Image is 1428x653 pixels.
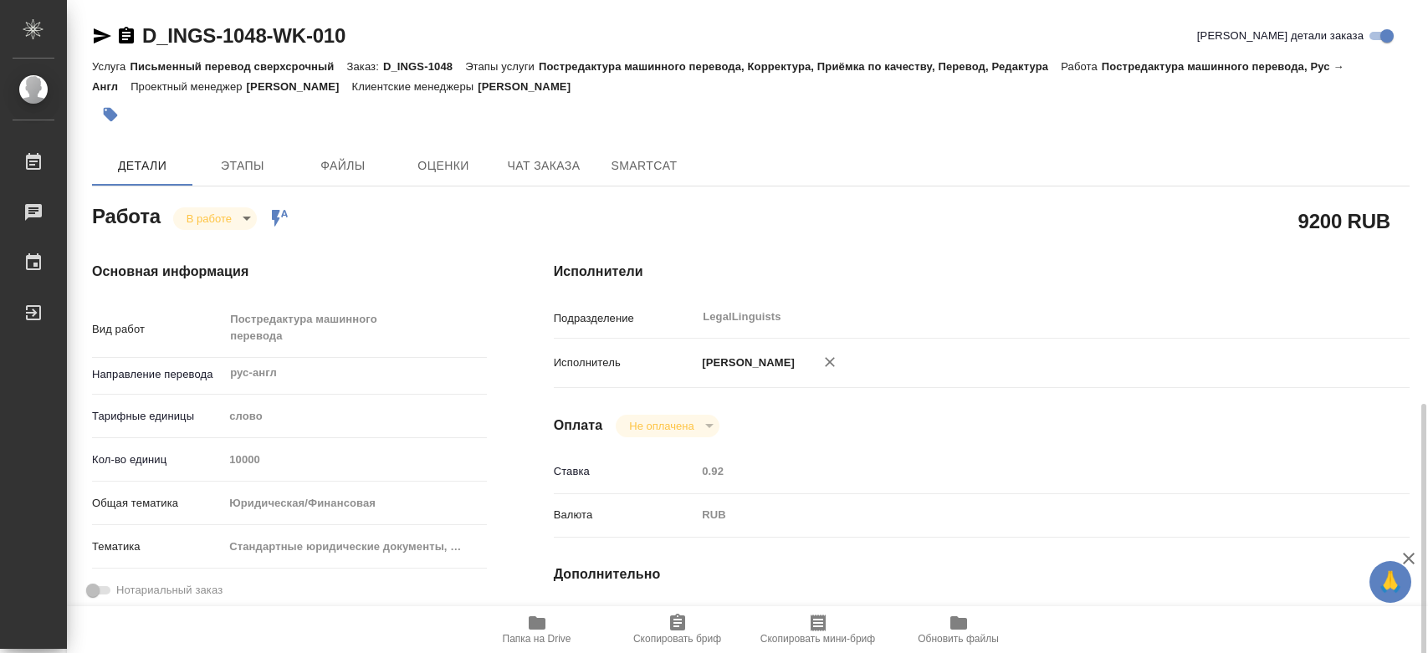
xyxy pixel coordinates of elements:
span: Оценки [403,156,484,176]
p: Кол-во единиц [92,451,223,468]
button: В работе [182,212,237,226]
button: Папка на Drive [467,606,607,653]
input: Пустое поле [223,447,486,472]
button: Скопировать ссылку для ЯМессенджера [92,26,112,46]
p: Письменный перевод сверхсрочный [130,60,346,73]
p: Ставка [554,463,697,480]
span: 🙏 [1376,564,1405,599]
span: [PERSON_NAME] детали заказа [1197,28,1364,44]
p: Тарифные единицы [92,408,223,425]
div: Юридическая/Финансовая [223,489,486,518]
p: Тематика [92,538,223,555]
p: Клиентские менеджеры [352,80,479,93]
p: Вид работ [92,321,223,338]
button: Добавить тэг [92,96,129,133]
div: В работе [616,415,719,437]
button: Удалить исполнителя [811,344,848,380]
span: Скопировать бриф [633,633,721,645]
h2: Работа [92,200,161,230]
button: Скопировать бриф [607,606,748,653]
button: 🙏 [1369,561,1411,603]
button: Скопировать ссылку [116,26,136,46]
button: Обновить файлы [888,606,1029,653]
div: RUB [696,501,1338,529]
p: Проектный менеджер [131,80,246,93]
span: Файлы [303,156,383,176]
h4: Основная информация [92,262,487,282]
p: Подразделение [554,310,697,327]
h4: Оплата [554,416,603,436]
p: Направление перевода [92,366,223,383]
div: Стандартные юридические документы, договоры, уставы [223,533,486,561]
div: слово [223,402,486,431]
p: Исполнитель [554,355,697,371]
p: D_INGS-1048 [383,60,465,73]
h2: 9200 RUB [1298,207,1390,235]
h4: Исполнители [554,262,1410,282]
p: Этапы услуги [465,60,539,73]
span: Детали [102,156,182,176]
p: [PERSON_NAME] [247,80,352,93]
p: Общая тематика [92,495,223,512]
button: Не оплачена [624,419,699,433]
span: Обновить файлы [918,633,999,645]
a: D_INGS-1048-WK-010 [142,24,345,47]
input: Пустое поле [696,459,1338,483]
span: SmartCat [604,156,684,176]
p: Услуга [92,60,130,73]
span: Чат заказа [504,156,584,176]
p: Постредактура машинного перевода, Корректура, Приёмка по качеству, Перевод, Редактура [539,60,1061,73]
p: [PERSON_NAME] [478,80,583,93]
span: Скопировать мини-бриф [760,633,875,645]
span: Нотариальный заказ [116,582,223,599]
span: Папка на Drive [503,633,571,645]
p: Заказ: [346,60,382,73]
span: Этапы [202,156,283,176]
p: [PERSON_NAME] [696,355,795,371]
h4: Дополнительно [554,564,1410,584]
p: Работа [1061,60,1102,73]
div: В работе [173,207,257,230]
button: Скопировать мини-бриф [748,606,888,653]
p: Валюта [554,507,697,523]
